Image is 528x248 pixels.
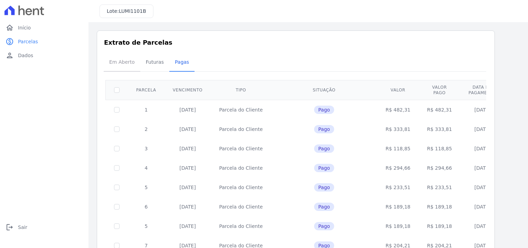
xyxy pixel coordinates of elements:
td: [DATE] [460,216,505,236]
span: LUMI1101B [119,8,146,14]
td: [DATE] [164,197,211,216]
td: Parcela do Cliente [211,216,271,236]
a: personDados [3,48,86,62]
td: R$ 482,31 [377,100,419,119]
th: Vencimento [164,80,211,100]
td: [DATE] [164,216,211,236]
td: R$ 333,81 [377,119,419,139]
td: R$ 233,51 [419,178,460,197]
th: Valor [377,80,419,100]
td: 1 [128,100,164,119]
th: Data do pagamento [460,80,505,100]
span: Pago [314,203,334,211]
th: Tipo [211,80,271,100]
td: [DATE] [460,119,505,139]
input: Só é possível selecionar pagamentos em aberto [114,107,120,113]
span: Pago [314,125,334,133]
i: person [6,51,14,60]
td: R$ 118,85 [419,139,460,158]
td: [DATE] [460,197,505,216]
span: Pago [314,144,334,153]
td: Parcela do Cliente [211,139,271,158]
td: [DATE] [164,178,211,197]
a: Pagas [169,54,195,72]
td: [DATE] [164,100,211,119]
a: Futuras [140,54,169,72]
th: Valor pago [419,80,460,100]
span: Futuras [142,55,168,69]
td: [DATE] [460,178,505,197]
td: 5 [128,216,164,236]
td: [DATE] [460,100,505,119]
span: Pago [314,222,334,230]
td: [DATE] [460,139,505,158]
td: R$ 189,18 [419,197,460,216]
span: Pago [314,106,334,114]
td: 3 [128,139,164,158]
span: Pago [314,183,334,192]
th: Situação [271,80,377,100]
input: Só é possível selecionar pagamentos em aberto [114,185,120,190]
span: Parcelas [18,38,38,45]
td: [DATE] [460,158,505,178]
td: 4 [128,158,164,178]
input: Só é possível selecionar pagamentos em aberto [114,165,120,171]
i: paid [6,37,14,46]
span: Pagas [171,55,193,69]
td: R$ 482,31 [419,100,460,119]
span: Em Aberto [105,55,139,69]
h3: Lote: [107,8,146,15]
span: Sair [18,224,27,231]
td: [DATE] [164,158,211,178]
td: R$ 189,18 [419,216,460,236]
input: Só é possível selecionar pagamentos em aberto [114,223,120,229]
td: Parcela do Cliente [211,197,271,216]
td: [DATE] [164,119,211,139]
i: logout [6,223,14,231]
td: Parcela do Cliente [211,178,271,197]
td: 6 [128,197,164,216]
td: 5 [128,178,164,197]
td: R$ 118,85 [377,139,419,158]
a: paidParcelas [3,35,86,48]
td: R$ 333,81 [419,119,460,139]
input: Só é possível selecionar pagamentos em aberto [114,204,120,210]
th: Parcela [128,80,164,100]
a: Em Aberto [104,54,140,72]
td: R$ 189,18 [377,197,419,216]
a: logoutSair [3,220,86,234]
h3: Extrato de Parcelas [104,38,488,47]
td: R$ 233,51 [377,178,419,197]
i: home [6,24,14,32]
input: Só é possível selecionar pagamentos em aberto [114,146,120,151]
span: Início [18,24,31,31]
td: R$ 294,66 [377,158,419,178]
td: Parcela do Cliente [211,119,271,139]
td: Parcela do Cliente [211,100,271,119]
a: homeInício [3,21,86,35]
td: 2 [128,119,164,139]
td: [DATE] [164,139,211,158]
td: R$ 294,66 [419,158,460,178]
input: Só é possível selecionar pagamentos em aberto [114,126,120,132]
span: Dados [18,52,33,59]
span: Pago [314,164,334,172]
td: Parcela do Cliente [211,158,271,178]
td: R$ 189,18 [377,216,419,236]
